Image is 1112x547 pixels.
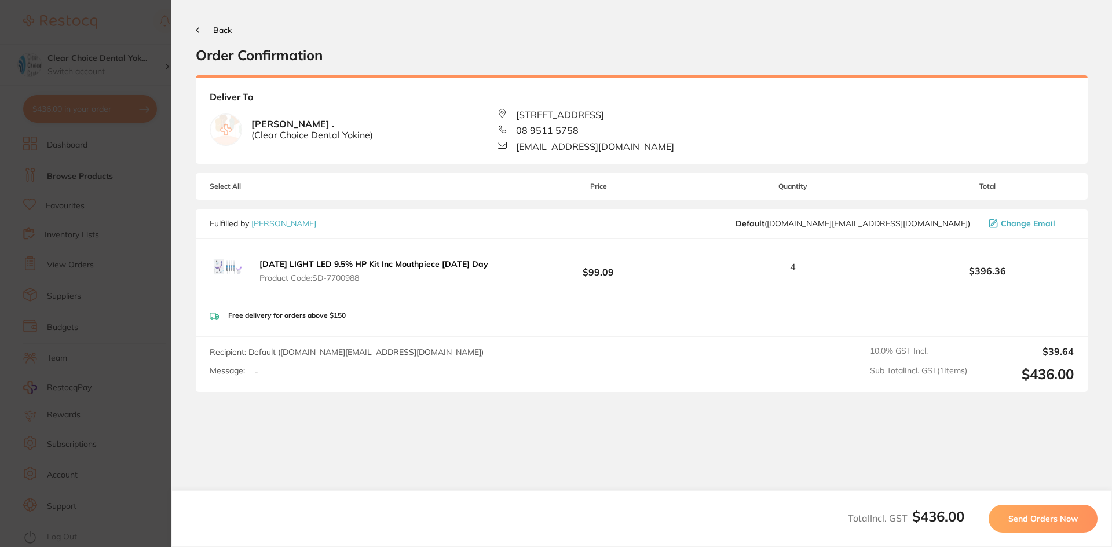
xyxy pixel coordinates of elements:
p: Fulfilled by [210,219,316,228]
button: [DATE] LIGHT LED 9.5% HP Kit Inc Mouthpiece [DATE] Day Product Code:SD-7700988 [256,259,492,283]
span: [EMAIL_ADDRESS][DOMAIN_NAME] [516,141,674,152]
p: - [254,366,258,376]
img: empty.jpg [210,114,242,145]
b: [PERSON_NAME] . [251,119,373,140]
p: Free delivery for orders above $150 [228,311,346,320]
output: $436.00 [976,366,1074,383]
b: $99.09 [512,256,685,278]
h2: Order Confirmation [196,46,1088,64]
span: Price [512,182,685,190]
button: Send Orders Now [989,505,1098,533]
b: Default [736,218,765,229]
span: Quantity [685,182,901,190]
span: Back [213,25,232,35]
button: Back [196,25,232,35]
span: Total [901,182,1074,190]
b: Deliver To [210,91,1074,109]
span: Select All [210,182,325,190]
a: [PERSON_NAME] [251,218,316,229]
span: [STREET_ADDRESS] [516,109,604,120]
span: ( Clear Choice Dental Yokine ) [251,130,373,140]
label: Message: [210,366,245,376]
span: customer.care@henryschein.com.au [736,219,970,228]
b: $436.00 [912,508,964,525]
button: Change Email [985,218,1074,229]
span: Product Code: SD-7700988 [259,273,488,282]
b: [DATE] LIGHT LED 9.5% HP Kit Inc Mouthpiece [DATE] Day [259,259,488,269]
output: $39.64 [976,346,1074,357]
span: Change Email [1001,219,1055,228]
span: 10.0 % GST Incl. [870,346,967,357]
span: 4 [790,262,796,272]
b: $396.36 [901,266,1074,276]
img: b2hnNzFpMA [210,248,247,285]
span: Sub Total Incl. GST ( 1 Items) [870,366,967,383]
span: Recipient: Default ( [DOMAIN_NAME][EMAIL_ADDRESS][DOMAIN_NAME] ) [210,347,484,357]
span: 08 9511 5758 [516,125,579,135]
span: Send Orders Now [1008,513,1078,524]
span: Total Incl. GST [848,512,964,524]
